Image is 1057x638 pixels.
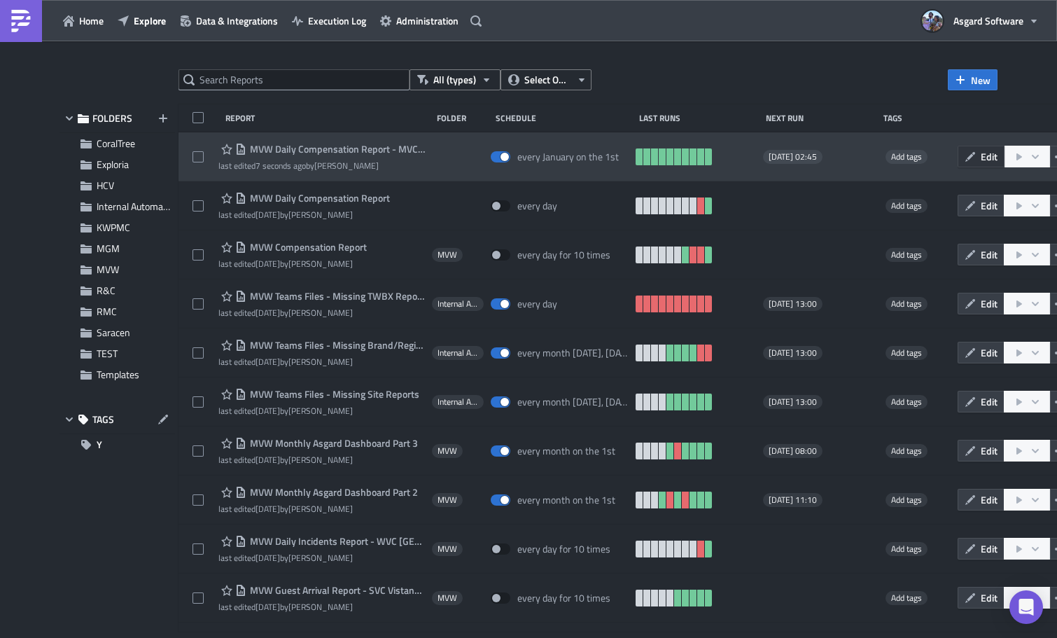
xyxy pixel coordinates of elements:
[97,434,102,455] span: Y
[500,69,591,90] button: Select Owner
[885,248,927,262] span: Add tags
[958,440,1004,462] button: Edit
[97,136,135,151] span: CoralTree
[920,9,944,33] img: Avatar
[246,143,425,155] span: MVW Daily Compensation Report - MVC Barony Beach Club
[437,494,457,506] span: MVW
[56,10,111,32] button: Home
[958,244,1004,265] button: Edit
[981,345,997,360] span: Edit
[409,69,500,90] button: All (types)
[971,73,990,88] span: New
[981,149,997,164] span: Edit
[517,249,610,261] div: every day for 10 times
[97,262,119,277] span: MVW
[308,13,366,28] span: Execution Log
[285,10,373,32] button: Execution Log
[246,388,419,401] span: MVW Teams Files - Missing Site Reports
[769,396,817,408] span: [DATE] 13:00
[134,13,166,28] span: Explore
[885,395,927,409] span: Add tags
[891,150,922,163] span: Add tags
[396,13,458,28] span: Administration
[891,444,922,457] span: Add tags
[437,347,478,359] span: Internal Automation
[246,290,425,303] span: MVW Teams Files - Missing TWBX Reports
[97,367,139,382] span: Templates
[981,394,997,409] span: Edit
[766,113,877,123] div: Next Run
[517,151,619,163] div: every January on the 1st
[218,504,418,514] div: last edited by [PERSON_NAME]
[246,437,418,450] span: MVW Monthly Asgard Dashboard Part 3
[496,113,632,123] div: Schedule
[885,199,927,213] span: Add tags
[769,151,817,162] span: [DATE] 02:45
[79,13,104,28] span: Home
[913,6,1046,36] button: Asgard Software
[255,600,280,613] time: 2025-07-02T20:50:24Z
[891,542,922,555] span: Add tags
[517,494,615,506] div: every month on the 1st
[218,455,418,465] div: last edited by [PERSON_NAME]
[97,241,120,256] span: MGM
[981,296,997,311] span: Edit
[218,307,425,318] div: last edited by [PERSON_NAME]
[958,538,1004,560] button: Edit
[373,10,465,32] a: Administration
[891,493,922,506] span: Add tags
[958,146,1004,167] button: Edit
[437,396,478,408] span: Internal Automation
[981,541,997,556] span: Edit
[111,10,173,32] a: Explore
[97,220,130,235] span: KWPMC
[958,342,1004,363] button: Edit
[883,113,952,123] div: Tags
[92,112,132,125] span: FOLDERS
[958,587,1004,609] button: Edit
[218,160,425,171] div: last edited by [PERSON_NAME]
[10,10,32,32] img: PushMetrics
[958,195,1004,216] button: Edit
[97,346,118,361] span: TEST
[437,543,457,555] span: MVW
[1009,590,1043,624] div: Open Intercom Messenger
[958,489,1004,511] button: Edit
[885,542,927,556] span: Add tags
[437,113,488,123] div: Folder
[225,113,430,123] div: Report
[255,159,306,172] time: 2025-09-03T16:13:37Z
[255,502,280,515] time: 2025-08-25T18:10:09Z
[255,453,280,466] time: 2025-08-04T15:23:03Z
[97,304,117,319] span: RMC
[255,208,280,221] time: 2025-08-14T20:10:15Z
[885,493,927,507] span: Add tags
[958,293,1004,314] button: Edit
[517,298,557,310] div: every day
[246,192,390,204] span: MVW Daily Compensation Report
[948,69,997,90] button: New
[218,356,425,367] div: last edited by [PERSON_NAME]
[517,445,615,457] div: every month on the 1st
[885,346,927,360] span: Add tags
[218,209,390,220] div: last edited by [PERSON_NAME]
[981,492,997,507] span: Edit
[437,592,457,604] span: MVW
[173,10,285,32] a: Data & Integrations
[433,72,476,88] span: All (types)
[769,494,817,506] span: [DATE] 11:10
[437,298,478,310] span: Internal Automation
[517,347,629,359] div: every month on Monday, Tuesday, Wednesday, Thursday, Friday, Saturday, Sunday
[891,248,922,261] span: Add tags
[97,157,129,172] span: Exploria
[953,13,1023,28] span: Asgard Software
[769,298,817,310] span: [DATE] 13:00
[517,396,629,408] div: every month on Monday, Tuesday, Wednesday, Thursday, Friday, Saturday, Sunday
[981,198,997,213] span: Edit
[196,13,278,28] span: Data & Integrations
[218,602,425,612] div: last edited by [PERSON_NAME]
[891,395,922,408] span: Add tags
[255,551,280,564] time: 2025-07-02T15:22:40Z
[885,150,927,164] span: Add tags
